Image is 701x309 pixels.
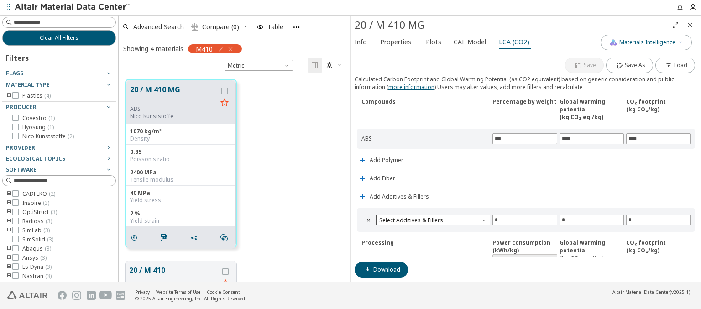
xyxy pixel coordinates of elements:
button: 20 / M 410 [129,265,218,286]
span: OptiStruct [22,209,57,216]
span: Add Polymer [370,157,403,163]
span: Nastran [22,272,52,280]
span: Producer [6,103,37,111]
span: Plots [426,35,441,49]
span: Ecological Topics [6,155,65,162]
button: AI CopilotMaterials Intelligence [601,35,692,50]
span: Metric [225,60,293,71]
div: Yield stress [130,197,232,204]
span: ( 1 ) [48,114,55,122]
div: Global warming potential ( kg CO₂ eq./kg ) [560,98,624,121]
i: toogle group [6,190,12,198]
button: Save As [606,58,653,73]
div: Power consumption ( kWh/kg ) [492,239,557,265]
span: ( 2 ) [49,190,55,198]
div: Compounds [361,98,490,121]
i: toogle group [6,199,12,207]
span: Material Type [6,81,50,89]
span: Hyosung [22,124,54,131]
button: Material Type [2,79,116,90]
a: Privacy [135,289,150,295]
i: toogle group [6,245,12,252]
span: ( 3 ) [40,254,47,262]
span: ( 3 ) [45,263,52,271]
div: CO₂ footprint ( kg CO₂/kg ) [626,239,691,265]
span: Materials Intelligence [619,39,675,46]
div: Tensile modulus [130,176,232,183]
span: Software [6,166,37,173]
span: ( 4 ) [44,92,51,100]
span: LCA (CO2) [499,35,529,49]
span: ( 3 ) [47,236,53,243]
span: M410 [196,45,213,53]
i: toogle group [6,272,12,280]
span: Add Additives & Fillers [370,194,429,199]
span: Download [373,266,400,273]
button: Tile View [308,58,322,73]
button: Software [2,164,116,175]
span: Covestro [22,115,55,122]
i:  [326,62,333,69]
span: Inspire [22,199,49,207]
button: Add Additives & Fillers [355,188,433,206]
button: 20 / M 410 MG [130,84,217,105]
button: Clear All Filters [2,30,116,46]
button: Share [186,229,205,247]
span: Ansys [22,254,47,262]
p: Nico Kunststoffe [130,113,217,120]
span: ( 3 ) [46,217,52,225]
img: AI Copilot [610,39,617,46]
button: Close [683,18,697,32]
span: ( 3 ) [45,245,51,252]
button: Provider [2,142,116,153]
span: ( 3 ) [45,272,52,280]
div: Unit System [225,60,293,71]
i:  [365,216,372,224]
div: grid [119,73,350,282]
div: Yield strain [130,217,232,225]
span: ( 3 ) [51,208,57,216]
span: ( 2 ) [68,132,74,140]
i:  [297,62,304,69]
button: Theme [322,58,346,73]
button: Similar search [216,229,235,247]
i:  [220,234,228,241]
button: Download [355,262,408,278]
div: 2400 MPa [130,169,232,176]
div: ABS [361,135,490,142]
span: Ls-Dyna [22,263,52,271]
div: Processing [361,239,490,265]
span: Advanced Search [133,24,184,30]
span: Country [492,254,557,265]
i:  [311,62,319,69]
span: Altair Material Data Center [612,289,670,295]
a: Cookie Consent [207,289,240,295]
span: ( 3 ) [43,199,49,207]
span: Nico Kunststoffe [22,133,74,140]
span: Select Additives & Fillers [376,215,490,225]
div: Global warming potential ( kg CO₂ eq./kg ) [560,239,624,265]
div: (v2025.1) [612,289,690,295]
div: Calculated Carbon Footprint and Global Warming Potential (as CO2 equivalent) based on generic con... [355,75,697,91]
img: Altair Material Data Center [15,3,131,12]
button: Favorite [217,96,232,110]
span: Abaqus [22,245,51,252]
span: Info [355,35,367,49]
button: Add Polymer [355,151,408,169]
i: toogle group [6,209,12,216]
span: Save As [625,62,645,69]
div: 0.35 [130,148,232,156]
button: Details [126,229,146,247]
div: Density [130,135,232,142]
i: toogle group [6,227,12,234]
button: Favorite [218,277,233,291]
i: toogle group [6,263,12,271]
button: Producer [2,102,116,113]
button: Flags [2,68,116,79]
a: more information [388,83,434,91]
a: Website Terms of Use [156,289,200,295]
button: Table View [293,58,308,73]
button: Ecological Topics [2,153,116,164]
button: Add Fiber [355,169,399,188]
span: Plastics [22,92,51,100]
